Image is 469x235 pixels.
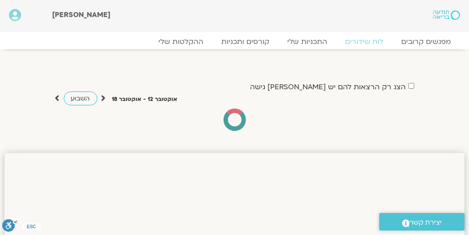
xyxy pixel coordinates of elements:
p: אוקטובר 12 - אוקטובר 18 [112,95,178,104]
span: השבוע [71,94,90,103]
span: יצירת קשר [410,217,442,229]
a: השבוע [64,91,97,105]
a: מפגשים קרובים [392,37,460,46]
a: לוח שידורים [336,37,392,46]
a: קורסים ותכניות [212,37,278,46]
a: התכניות שלי [278,37,336,46]
span: [PERSON_NAME] [52,10,110,20]
nav: Menu [9,37,460,46]
a: ההקלטות שלי [149,37,212,46]
a: יצירת קשר [379,213,465,231]
label: הצג רק הרצאות להם יש [PERSON_NAME] גישה [250,83,406,91]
